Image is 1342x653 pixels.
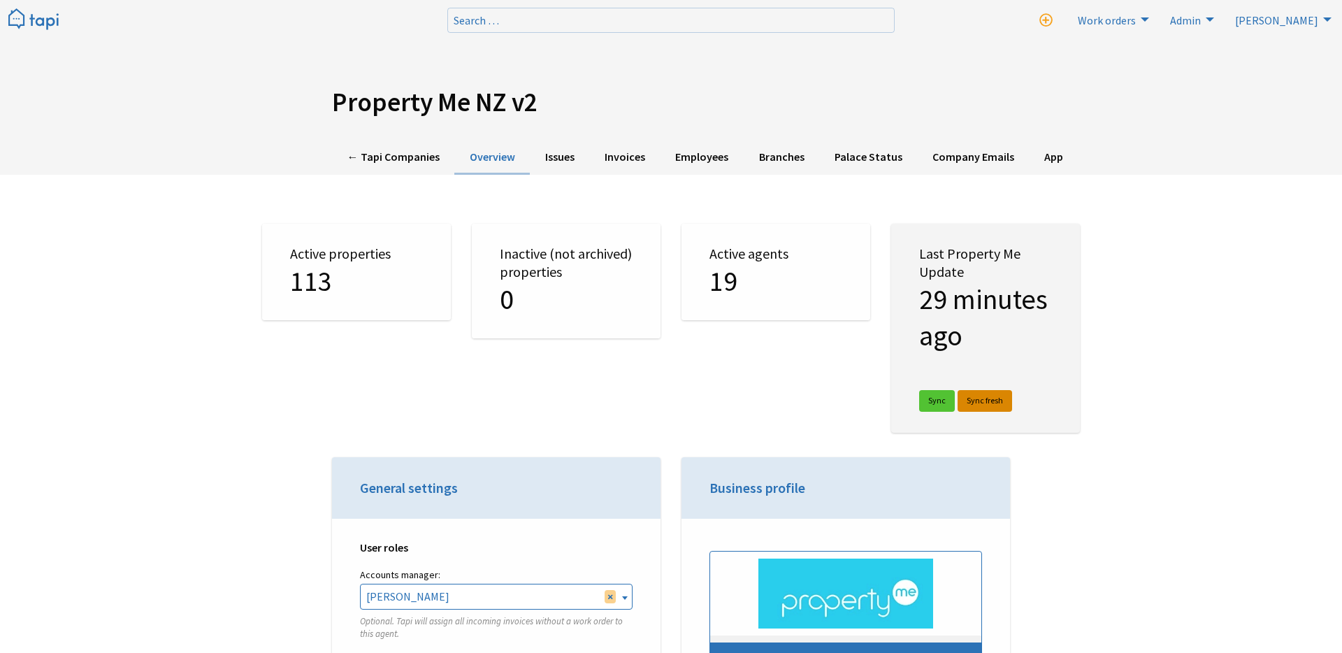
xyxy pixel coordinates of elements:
[590,141,661,175] a: Invoices
[8,8,59,31] img: Tapi logo
[360,540,408,554] strong: User roles
[605,590,616,603] span: Remove all items
[1227,8,1335,31] li: Rebekah
[332,141,454,175] a: ← Tapi Companies
[290,264,332,299] span: 113
[360,615,633,640] p: Optional. Tapi will assign all incoming invoices without a work order to this agent.
[262,224,451,320] div: Active properties
[1069,8,1153,31] a: Work orders
[919,390,955,412] a: Sync
[758,559,933,629] img: .jpg
[1078,13,1136,27] span: Work orders
[1162,8,1218,31] a: Admin
[661,141,744,175] a: Employees
[709,478,982,498] h3: Business profile
[530,141,589,175] a: Issues
[360,584,633,609] span: Josh Sali
[919,282,1048,353] span: 1/10/2025 at 8:05am
[454,141,530,175] a: Overview
[1039,14,1053,27] i: New work order
[1227,8,1335,31] a: [PERSON_NAME]
[361,584,632,608] span: Josh Sali
[958,390,1012,412] a: Sync fresh
[891,224,1080,433] div: Last Property Me Update
[454,13,499,27] span: Search …
[917,141,1029,175] a: Company Emails
[1030,141,1078,175] a: App
[472,224,661,338] div: Inactive (not archived) properties
[744,141,819,175] a: Branches
[1170,13,1201,27] span: Admin
[360,566,633,584] label: Accounts manager:
[709,264,737,299] span: 19
[819,141,917,175] a: Palace Status
[1235,13,1318,27] span: [PERSON_NAME]
[332,87,1010,118] h1: Property Me NZ v2
[500,282,514,317] span: 0
[360,478,633,498] h3: General settings
[681,224,870,320] div: Active agents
